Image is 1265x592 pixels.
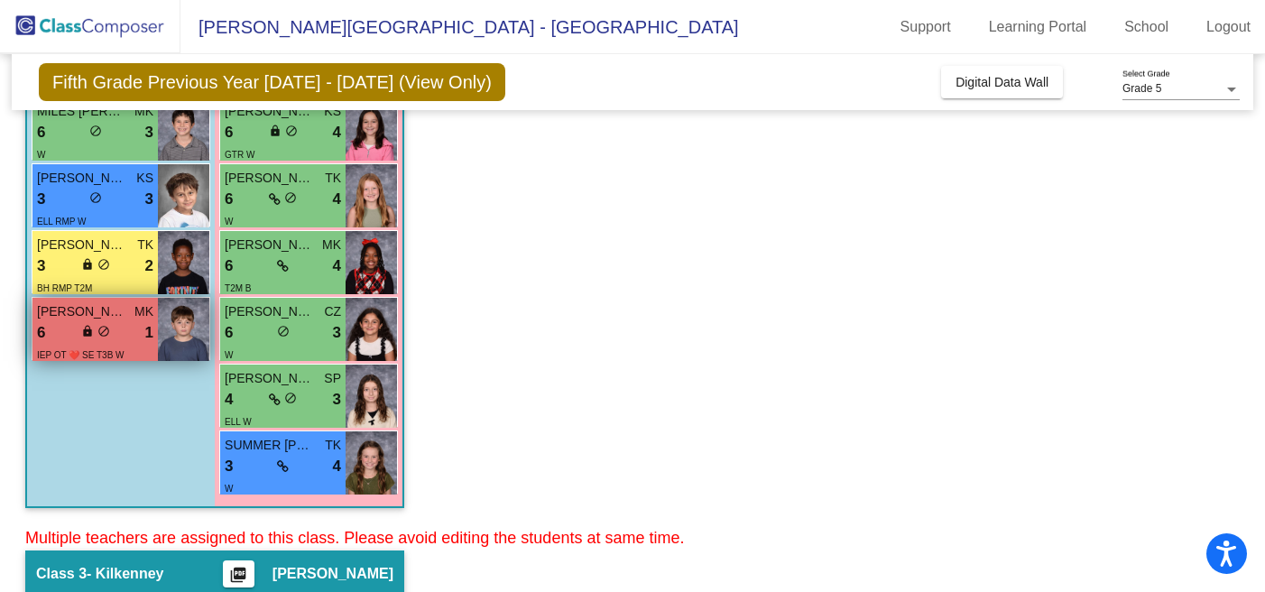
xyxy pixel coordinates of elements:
[37,236,127,254] span: [PERSON_NAME]
[37,350,124,360] span: IEP OT ❤️ SE T3B W
[225,254,233,278] span: 6
[36,565,87,583] span: Class 3
[37,150,45,160] span: W
[333,455,341,478] span: 4
[324,102,341,121] span: KS
[225,121,233,144] span: 6
[333,254,341,278] span: 4
[97,325,110,338] span: do_not_disturb_alt
[145,321,153,345] span: 1
[324,302,341,321] span: CZ
[225,388,233,412] span: 4
[225,417,252,427] span: ELL W
[886,13,965,42] a: Support
[37,102,127,121] span: MILES [PERSON_NAME]
[137,236,153,254] span: TK
[81,258,94,271] span: lock
[81,325,94,338] span: lock
[37,283,92,293] span: BH RMP T2M
[225,102,315,121] span: [PERSON_NAME]
[956,75,1048,89] span: Digital Data Wall
[974,13,1102,42] a: Learning Portal
[225,188,233,211] span: 6
[333,121,341,144] span: 4
[333,321,341,345] span: 3
[1122,82,1161,95] span: Grade 5
[324,369,341,388] span: SP
[325,169,341,188] span: TK
[87,565,163,583] span: - Kilkenney
[225,302,315,321] span: [PERSON_NAME]
[134,302,153,321] span: MK
[285,125,298,137] span: do_not_disturb_alt
[272,565,393,583] span: [PERSON_NAME]
[225,217,233,227] span: W
[225,150,254,160] span: GTR W
[89,191,102,204] span: do_not_disturb_alt
[333,388,341,412] span: 3
[225,283,251,293] span: T2M B
[941,66,1063,98] button: Digital Data Wall
[37,302,127,321] span: [PERSON_NAME]
[37,217,86,227] span: ELL RMP W
[1192,13,1265,42] a: Logout
[225,369,315,388] span: [PERSON_NAME]
[1110,13,1183,42] a: School
[225,169,315,188] span: [PERSON_NAME]
[225,436,315,455] span: SUMMER [PERSON_NAME]
[37,121,45,144] span: 6
[25,529,684,547] span: Multiple teachers are assigned to this class. Please avoid editing the students at same time.
[37,169,127,188] span: [PERSON_NAME]
[145,254,153,278] span: 2
[333,188,341,211] span: 4
[39,63,505,101] span: Fifth Grade Previous Year [DATE] - [DATE] (View Only)
[37,188,45,211] span: 3
[225,484,233,494] span: W
[89,125,102,137] span: do_not_disturb_alt
[325,436,341,455] span: TK
[225,321,233,345] span: 6
[37,321,45,345] span: 6
[284,191,297,204] span: do_not_disturb_alt
[145,188,153,211] span: 3
[223,560,254,587] button: Print Students Details
[97,258,110,271] span: do_not_disturb_alt
[225,236,315,254] span: [PERSON_NAME]
[227,566,249,591] mat-icon: picture_as_pdf
[37,254,45,278] span: 3
[269,125,282,137] span: lock
[277,325,290,338] span: do_not_disturb_alt
[225,455,233,478] span: 3
[180,13,739,42] span: [PERSON_NAME][GEOGRAPHIC_DATA] - [GEOGRAPHIC_DATA]
[134,102,153,121] span: MK
[225,350,233,360] span: W
[145,121,153,144] span: 3
[322,236,341,254] span: MK
[136,169,153,188] span: KS
[284,392,297,404] span: do_not_disturb_alt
